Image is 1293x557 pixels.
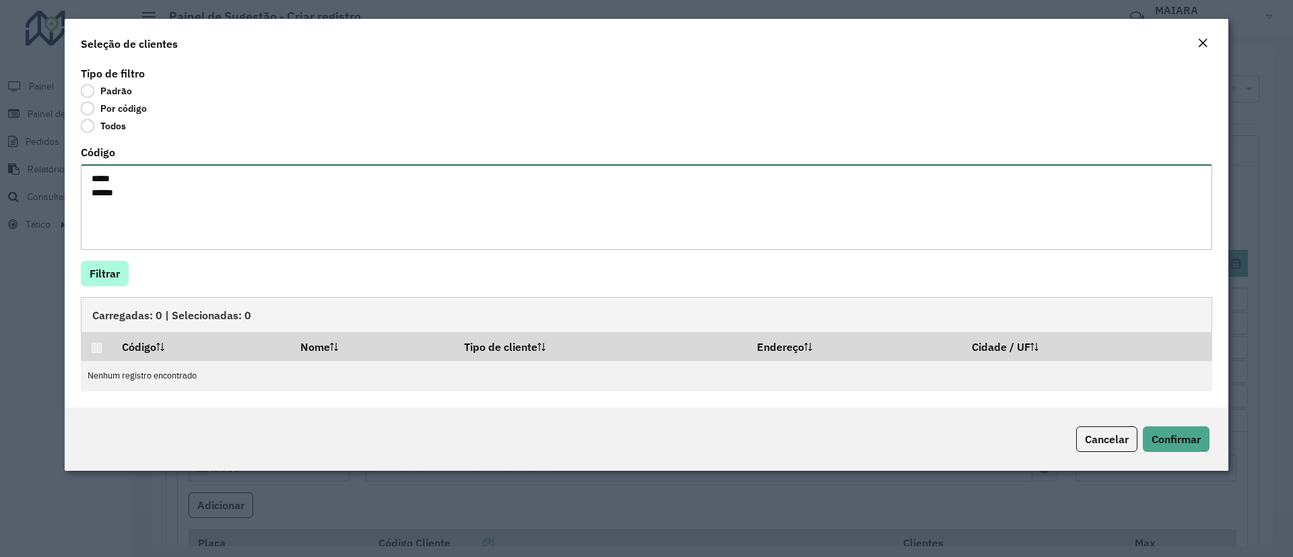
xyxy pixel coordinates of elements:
[291,332,455,360] th: Nome
[81,297,1212,332] div: Carregadas: 0 | Selecionadas: 0
[1085,432,1129,446] span: Cancelar
[1193,35,1212,53] button: Close
[81,65,145,81] label: Tipo de filtro
[81,261,129,286] button: Filtrar
[1152,432,1201,446] span: Confirmar
[81,102,147,115] label: Por código
[748,332,963,360] th: Endereço
[1076,426,1137,452] button: Cancelar
[81,144,115,160] label: Código
[81,36,178,52] h4: Seleção de clientes
[81,84,132,98] label: Padrão
[112,332,290,360] th: Código
[81,361,1212,391] td: Nenhum registro encontrado
[1197,38,1208,48] em: Fechar
[1143,426,1209,452] button: Confirmar
[81,119,126,133] label: Todos
[963,332,1212,360] th: Cidade / UF
[455,332,748,360] th: Tipo de cliente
